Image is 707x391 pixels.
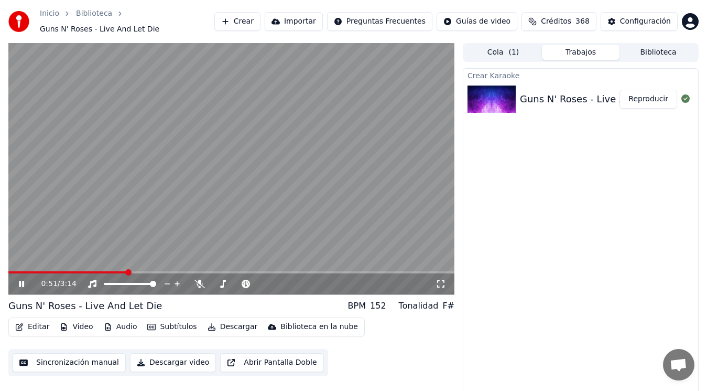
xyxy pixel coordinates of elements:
button: Configuración [601,12,678,31]
button: Audio [100,320,142,334]
span: ( 1 ) [508,47,519,58]
button: Abrir Pantalla Doble [220,353,323,372]
div: Guns N' Roses - Live And Let Die [8,299,162,313]
nav: breadcrumb [40,8,214,35]
div: Guns N' Roses - Live And Let Die [520,92,673,107]
button: Subtítulos [143,320,201,334]
a: Inicio [40,8,59,19]
button: Importar [265,12,323,31]
div: Chat abierto [663,349,694,381]
button: Descargar [203,320,262,334]
button: Créditos368 [521,12,596,31]
button: Biblioteca [619,45,697,60]
div: BPM [348,300,366,312]
button: Cola [464,45,542,60]
span: 0:51 [41,279,57,289]
button: Trabajos [542,45,619,60]
div: Tonalidad [399,300,439,312]
button: Video [56,320,97,334]
div: 152 [370,300,386,312]
button: Sincronización manual [13,353,126,372]
span: Créditos [541,16,571,27]
button: Preguntas Frecuentes [327,12,432,31]
span: Guns N' Roses - Live And Let Die [40,24,159,35]
button: Guías de video [437,12,517,31]
span: 368 [575,16,590,27]
div: Configuración [620,16,671,27]
div: / [41,279,66,289]
button: Editar [11,320,53,334]
button: Crear [214,12,260,31]
a: Biblioteca [76,8,112,19]
span: 3:14 [60,279,77,289]
div: Crear Karaoke [463,69,698,81]
button: Descargar video [130,353,216,372]
img: youka [8,11,29,32]
div: Biblioteca en la nube [280,322,358,332]
button: Reproducir [619,90,677,109]
div: F# [442,300,454,312]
